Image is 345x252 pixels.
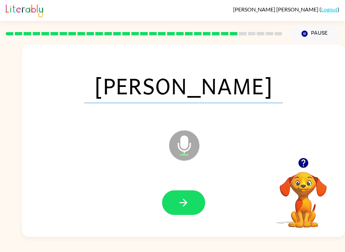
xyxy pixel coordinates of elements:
a: Logout [321,6,338,12]
span: [PERSON_NAME] [PERSON_NAME] [233,6,319,12]
button: Pause [290,26,339,41]
video: Your browser must support playing .mp4 files to use Literably. Please try using another browser. [270,161,337,229]
div: ( ) [233,6,339,12]
img: Literably [6,3,43,18]
span: [PERSON_NAME] [84,68,283,103]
